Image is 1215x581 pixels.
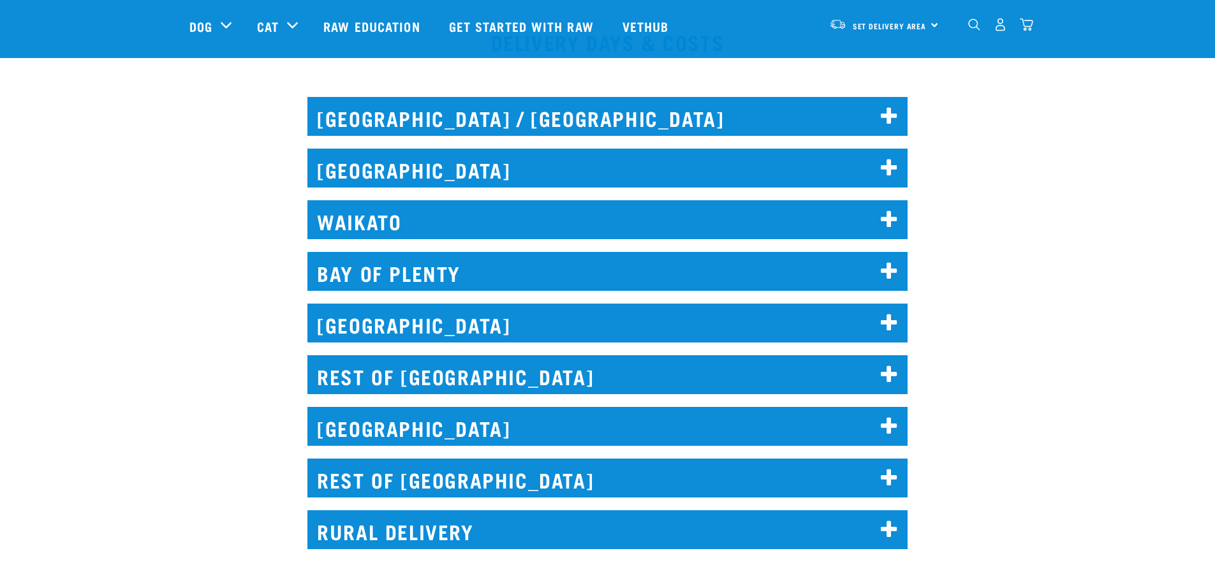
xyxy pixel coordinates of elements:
span: Set Delivery Area [853,24,927,28]
img: home-icon-1@2x.png [968,18,980,31]
a: Get started with Raw [436,1,610,52]
img: van-moving.png [829,18,846,30]
img: home-icon@2x.png [1020,18,1033,31]
h2: REST OF [GEOGRAPHIC_DATA] [307,459,908,497]
a: Vethub [610,1,685,52]
a: Raw Education [311,1,436,52]
h2: [GEOGRAPHIC_DATA] [307,304,908,342]
a: Cat [257,17,279,36]
h2: RURAL DELIVERY [307,510,908,549]
h2: [GEOGRAPHIC_DATA] [307,149,908,188]
a: Dog [189,17,212,36]
img: user.png [994,18,1007,31]
h2: [GEOGRAPHIC_DATA] [307,407,908,446]
h2: REST OF [GEOGRAPHIC_DATA] [307,355,908,394]
h2: BAY OF PLENTY [307,252,908,291]
h2: [GEOGRAPHIC_DATA] / [GEOGRAPHIC_DATA] [307,97,908,136]
h2: WAIKATO [307,200,908,239]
